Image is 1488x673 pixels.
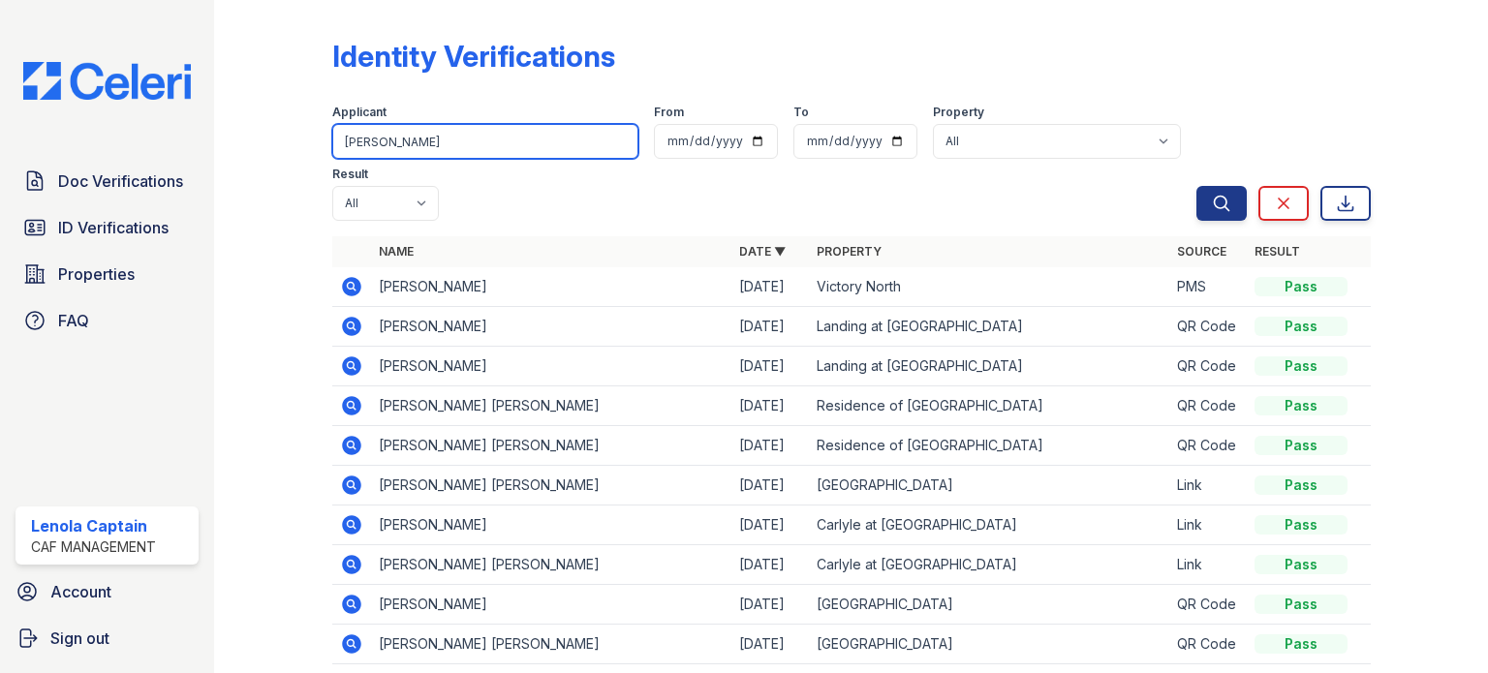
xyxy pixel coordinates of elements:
[371,545,731,585] td: [PERSON_NAME] [PERSON_NAME]
[58,169,183,193] span: Doc Verifications
[731,347,809,386] td: [DATE]
[1177,244,1226,259] a: Source
[731,466,809,505] td: [DATE]
[731,307,809,347] td: [DATE]
[371,625,731,664] td: [PERSON_NAME] [PERSON_NAME]
[731,545,809,585] td: [DATE]
[15,255,199,293] a: Properties
[1169,466,1247,505] td: Link
[1255,356,1348,376] div: Pass
[371,347,731,386] td: [PERSON_NAME]
[731,625,809,664] td: [DATE]
[1255,515,1348,535] div: Pass
[332,167,368,182] label: Result
[731,585,809,625] td: [DATE]
[50,580,111,603] span: Account
[793,105,809,120] label: To
[809,307,1169,347] td: Landing at [GEOGRAPHIC_DATA]
[371,426,731,466] td: [PERSON_NAME] [PERSON_NAME]
[1255,396,1348,415] div: Pass
[1255,436,1348,455] div: Pass
[1169,426,1247,466] td: QR Code
[731,505,809,545] td: [DATE]
[809,267,1169,307] td: Victory North
[1169,347,1247,386] td: QR Code
[1169,505,1247,545] td: Link
[731,267,809,307] td: [DATE]
[371,505,731,545] td: [PERSON_NAME]
[8,619,206,658] a: Sign out
[332,105,387,120] label: Applicant
[332,124,638,159] input: Search by name or phone number
[1169,386,1247,426] td: QR Code
[8,62,206,100] img: CE_Logo_Blue-a8612792a0a2168367f1c8372b55b34899dd931a85d93a1a3d3e32e68fde9ad4.png
[731,426,809,466] td: [DATE]
[31,537,156,557] div: CAF Management
[371,267,731,307] td: [PERSON_NAME]
[15,162,199,200] a: Doc Verifications
[933,105,984,120] label: Property
[1169,545,1247,585] td: Link
[8,572,206,611] a: Account
[371,466,731,505] td: [PERSON_NAME] [PERSON_NAME]
[809,466,1169,505] td: [GEOGRAPHIC_DATA]
[809,585,1169,625] td: [GEOGRAPHIC_DATA]
[58,309,89,332] span: FAQ
[809,505,1169,545] td: Carlyle at [GEOGRAPHIC_DATA]
[809,426,1169,466] td: Residence of [GEOGRAPHIC_DATA]
[58,262,135,286] span: Properties
[731,386,809,426] td: [DATE]
[58,216,169,239] span: ID Verifications
[1255,555,1348,574] div: Pass
[31,514,156,537] div: Lenola Captain
[1255,634,1348,654] div: Pass
[379,244,414,259] a: Name
[809,347,1169,386] td: Landing at [GEOGRAPHIC_DATA]
[1255,595,1348,614] div: Pass
[15,301,199,340] a: FAQ
[332,39,615,74] div: Identity Verifications
[1169,585,1247,625] td: QR Code
[1169,307,1247,347] td: QR Code
[15,208,199,247] a: ID Verifications
[371,386,731,426] td: [PERSON_NAME] [PERSON_NAME]
[809,625,1169,664] td: [GEOGRAPHIC_DATA]
[1255,244,1300,259] a: Result
[817,244,882,259] a: Property
[809,386,1169,426] td: Residence of [GEOGRAPHIC_DATA]
[739,244,786,259] a: Date ▼
[1255,475,1348,495] div: Pass
[1169,625,1247,664] td: QR Code
[1255,317,1348,336] div: Pass
[809,545,1169,585] td: Carlyle at [GEOGRAPHIC_DATA]
[1255,277,1348,296] div: Pass
[1169,267,1247,307] td: PMS
[371,307,731,347] td: [PERSON_NAME]
[50,627,109,650] span: Sign out
[371,585,731,625] td: [PERSON_NAME]
[654,105,684,120] label: From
